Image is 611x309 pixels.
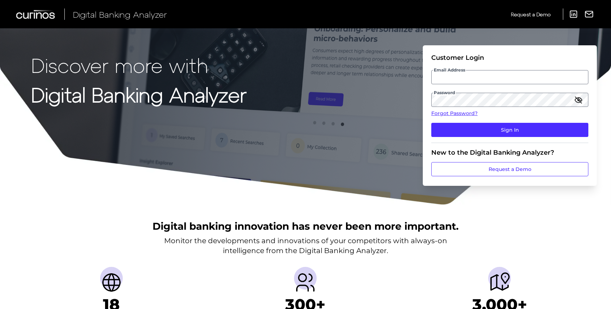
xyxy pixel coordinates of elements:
img: Providers [294,271,317,294]
a: Request a Demo [511,8,551,20]
strong: Digital Banking Analyzer [31,82,247,106]
span: Digital Banking Analyzer [73,9,167,19]
img: Countries [100,271,123,294]
span: Request a Demo [511,11,551,17]
h2: Digital banking innovation has never been more important. [152,219,459,233]
a: Request a Demo [431,162,588,176]
img: Curinos [16,10,56,19]
div: New to the Digital Banking Analyzer? [431,149,588,156]
p: Discover more with [31,54,247,76]
button: Sign In [431,123,588,137]
div: Customer Login [431,54,588,62]
span: Email Address [433,67,466,73]
a: Forgot Password? [431,110,588,117]
p: Monitor the developments and innovations of your competitors with always-on intelligence from the... [164,236,447,256]
img: Journeys [488,271,511,294]
span: Password [433,90,456,96]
